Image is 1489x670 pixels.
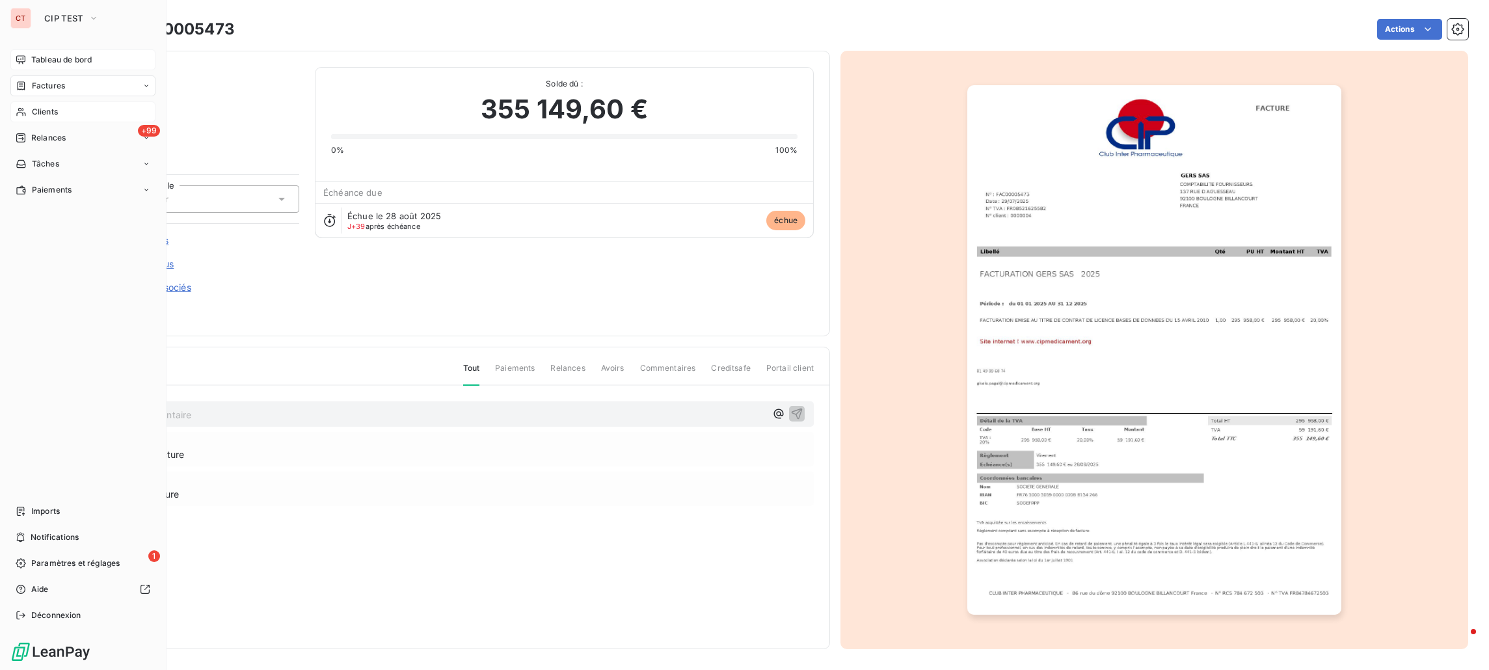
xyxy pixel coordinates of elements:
[711,362,751,384] span: Creditsafe
[10,579,155,600] a: Aide
[31,583,49,595] span: Aide
[102,83,299,93] span: 180838331
[32,158,59,170] span: Tâches
[32,184,72,196] span: Paiements
[323,187,382,198] span: Échéance due
[463,362,480,386] span: Tout
[31,505,60,517] span: Imports
[138,125,160,137] span: +99
[331,144,344,156] span: 0%
[766,362,814,384] span: Portail client
[640,362,696,384] span: Commentaires
[44,13,83,23] span: CIP TEST
[347,222,366,231] span: J+39
[1377,19,1442,40] button: Actions
[31,132,66,144] span: Relances
[1445,626,1476,657] iframe: Intercom live chat
[601,362,624,384] span: Avoirs
[775,144,798,156] span: 100%
[766,211,805,230] span: échue
[347,222,420,230] span: après échéance
[967,85,1341,615] img: invoice_thumbnail
[495,362,535,384] span: Paiements
[122,18,235,41] h3: FAC00005473
[331,78,798,90] span: Solde dû :
[32,106,58,118] span: Clients
[10,8,31,29] div: CT
[32,80,65,92] span: Factures
[550,362,585,384] span: Relances
[148,550,160,562] span: 1
[347,211,441,221] span: Échue le 28 août 2025
[31,557,120,569] span: Paramètres et réglages
[31,610,81,621] span: Déconnexion
[31,531,79,543] span: Notifications
[10,641,91,662] img: Logo LeanPay
[481,90,648,129] span: 355 149,60 €
[31,54,92,66] span: Tableau de bord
